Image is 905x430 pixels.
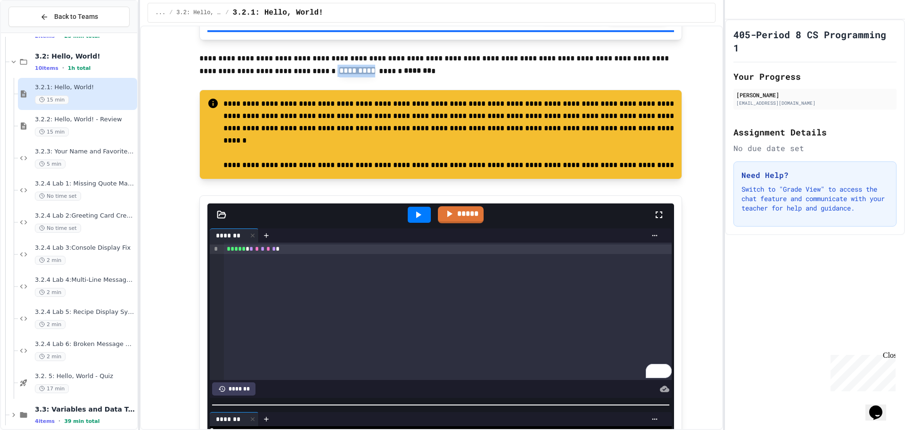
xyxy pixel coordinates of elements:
[35,95,69,104] span: 15 min
[64,418,99,424] span: 39 min total
[169,9,173,17] span: /
[58,417,60,425] span: •
[68,65,91,71] span: 1h total
[35,352,66,361] span: 2 min
[225,9,229,17] span: /
[35,405,135,413] span: 3.3: Variables and Data Types
[733,28,897,54] h1: 405-Period 8 CS Programming 1
[741,169,889,181] h3: Need Help?
[736,100,894,107] div: [EMAIL_ADDRESS][DOMAIN_NAME]
[865,392,896,421] iframe: chat widget
[176,9,222,17] span: 3.2: Hello, World!
[35,52,135,60] span: 3.2: Hello, World!
[54,12,98,22] span: Back to Teams
[827,351,896,391] iframe: chat widget
[35,340,135,348] span: 3.2.4 Lab 6: Broken Message System
[62,64,64,72] span: •
[35,160,66,169] span: 5 min
[35,65,58,71] span: 10 items
[741,185,889,213] p: Switch to "Grade View" to access the chat feature and communicate with your teacher for help and ...
[35,308,135,316] span: 3.2.4 Lab 5: Recipe Display System
[736,91,894,99] div: [PERSON_NAME]
[35,148,135,156] span: 3.2.3: Your Name and Favorite Movie
[35,320,66,329] span: 2 min
[4,4,65,60] div: Chat with us now!Close
[733,143,897,154] div: No due date set
[233,7,323,18] span: 3.2.1: Hello, World!
[35,276,135,284] span: 3.2.4 Lab 4:Multi-Line Message Board
[35,256,66,265] span: 2 min
[733,126,897,139] h2: Assignment Details
[35,372,135,380] span: 3.2. 5: Hello, World - Quiz
[224,243,672,380] div: To enrich screen reader interactions, please activate Accessibility in Grammarly extension settings
[35,212,135,220] span: 3.2.4 Lab 2:Greeting Card Creator
[35,84,135,92] span: 3.2.1: Hello, World!
[35,244,135,252] span: 3.2.4 Lab 3:Console Display Fix
[35,418,55,424] span: 4 items
[733,70,897,83] h2: Your Progress
[35,224,81,233] span: No time set
[8,7,130,27] button: Back to Teams
[35,180,135,188] span: 3.2.4 Lab 1: Missing Quote Marks
[35,288,66,297] span: 2 min
[35,127,69,136] span: 15 min
[35,116,135,124] span: 3.2.2: Hello, World! - Review
[35,384,69,393] span: 17 min
[35,192,81,201] span: No time set
[156,9,166,17] span: ...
